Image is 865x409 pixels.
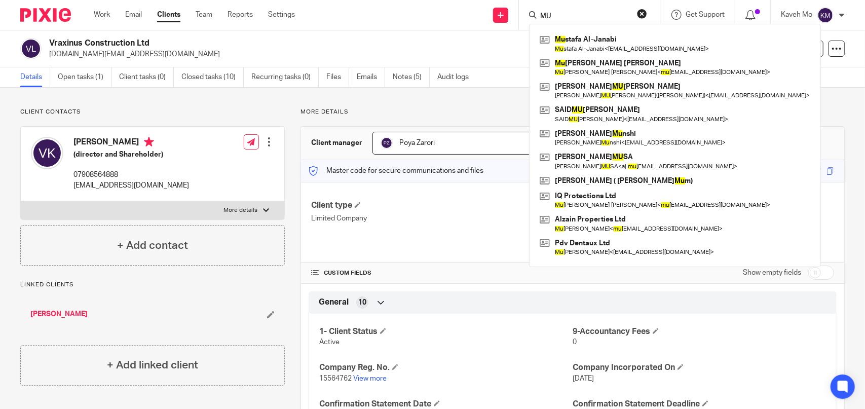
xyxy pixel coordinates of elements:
[20,8,71,22] img: Pixie
[358,298,366,308] span: 10
[196,10,212,20] a: Team
[743,268,801,278] label: Show empty fields
[319,375,352,382] span: 15564762
[686,11,725,18] span: Get Support
[573,339,577,346] span: 0
[637,9,647,19] button: Clear
[181,67,244,87] a: Closed tasks (10)
[31,137,63,169] img: svg%3E
[30,309,88,319] a: [PERSON_NAME]
[268,10,295,20] a: Settings
[125,10,142,20] a: Email
[107,357,198,373] h4: + Add linked client
[58,67,111,87] a: Open tasks (1)
[144,137,154,147] i: Primary
[311,213,573,224] p: Limited Company
[73,180,189,191] p: [EMAIL_ADDRESS][DOMAIN_NAME]
[20,281,285,289] p: Linked clients
[573,362,826,373] h4: Company Incorporated On
[353,375,387,382] a: View more
[381,137,393,149] img: svg%3E
[781,10,812,20] p: Kaveh Mo
[20,38,42,59] img: svg%3E
[49,38,575,49] h2: Vraxinus Construction Ltd
[94,10,110,20] a: Work
[573,375,594,382] span: [DATE]
[309,166,483,176] p: Master code for secure communications and files
[73,150,189,160] h5: (director and Shareholder)
[399,139,435,146] span: Poya Zarori
[49,49,707,59] p: [DOMAIN_NAME][EMAIL_ADDRESS][DOMAIN_NAME]
[224,206,258,214] p: More details
[119,67,174,87] a: Client tasks (0)
[157,10,180,20] a: Clients
[393,67,430,87] a: Notes (5)
[311,269,573,277] h4: CUSTOM FIELDS
[117,238,188,253] h4: + Add contact
[73,137,189,150] h4: [PERSON_NAME]
[319,362,573,373] h4: Company Reg. No.
[311,138,362,148] h3: Client manager
[539,12,630,21] input: Search
[300,108,845,116] p: More details
[311,200,573,211] h4: Client type
[20,108,285,116] p: Client contacts
[319,326,573,337] h4: 1- Client Status
[251,67,319,87] a: Recurring tasks (0)
[319,339,340,346] span: Active
[573,326,826,337] h4: 9-Accountancy Fees
[357,67,385,87] a: Emails
[437,67,476,87] a: Audit logs
[817,7,834,23] img: svg%3E
[228,10,253,20] a: Reports
[73,170,189,180] p: 07908564888
[20,67,50,87] a: Details
[319,297,349,308] span: General
[326,67,349,87] a: Files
